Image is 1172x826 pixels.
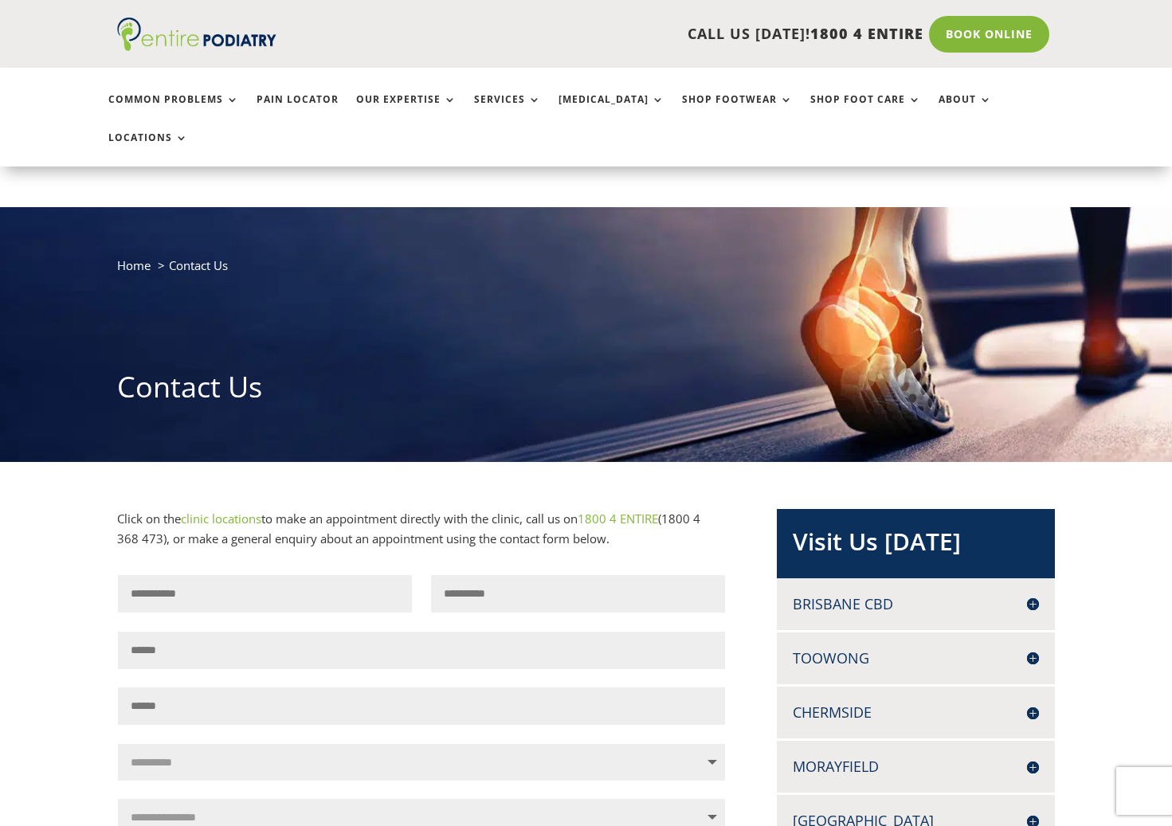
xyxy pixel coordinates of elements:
a: Our Expertise [356,94,457,128]
h4: Chermside [793,703,1039,722]
a: Entire Podiatry [117,38,276,54]
span: 1800 4 ENTIRE [810,24,923,43]
a: Home [117,257,151,273]
h2: Visit Us [DATE] [793,525,1039,566]
a: About [939,94,992,128]
a: Locations [108,132,188,166]
a: Common Problems [108,94,239,128]
a: Book Online [929,16,1049,53]
img: logo (1) [117,18,276,51]
a: [MEDICAL_DATA] [559,94,664,128]
h4: Toowong [793,648,1039,668]
a: clinic locations [181,511,261,527]
h4: Morayfield [793,757,1039,777]
h1: Contact Us [117,367,1055,415]
p: CALL US [DATE]! [333,24,923,45]
a: Pain Locator [257,94,339,128]
p: Click on the to make an appointment directly with the clinic, call us on (1800 4 368 473), or mak... [117,509,725,550]
a: 1800 4 ENTIRE [578,511,658,527]
h4: Brisbane CBD [793,594,1039,614]
a: Shop Foot Care [810,94,921,128]
a: Shop Footwear [682,94,793,128]
nav: breadcrumb [117,255,1055,288]
a: Services [474,94,541,128]
span: Contact Us [169,257,228,273]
